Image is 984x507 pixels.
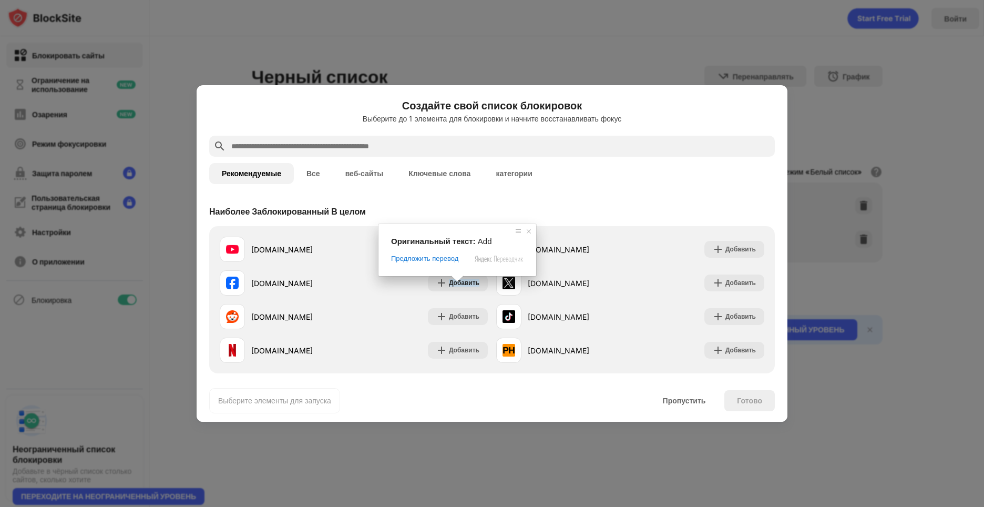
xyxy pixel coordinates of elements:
[391,254,458,263] span: Предложить перевод
[226,277,239,289] img: favicons
[725,312,756,320] ya-tr-span: Добавить
[449,312,479,320] ya-tr-span: Добавить
[251,245,313,254] ya-tr-span: [DOMAIN_NAME]
[294,163,333,184] button: Все
[737,396,762,405] ya-tr-span: Готово
[226,310,239,323] img: favicons
[306,169,320,178] ya-tr-span: Все
[449,346,479,354] ya-tr-span: Добавить
[528,245,589,254] ya-tr-span: [DOMAIN_NAME]
[396,163,483,184] button: Ключевые слова
[209,163,294,184] button: Рекомендуемые
[251,346,313,355] ya-tr-span: [DOMAIN_NAME]
[528,346,589,355] ya-tr-span: [DOMAIN_NAME]
[478,237,492,246] span: Add
[528,312,589,321] ya-tr-span: [DOMAIN_NAME]
[213,140,226,153] img: search.svg
[226,344,239,357] img: favicons
[345,169,384,178] ya-tr-span: веб-сайты
[503,310,515,323] img: favicons
[218,396,331,405] ya-tr-span: Выберите элементы для запуска
[251,279,313,288] ya-tr-span: [DOMAIN_NAME]
[528,279,589,288] ya-tr-span: [DOMAIN_NAME]
[333,163,396,184] button: веб-сайты
[391,237,476,246] span: Оригинальный текст:
[251,312,313,321] ya-tr-span: [DOMAIN_NAME]
[725,279,756,287] ya-tr-span: Добавить
[449,279,479,287] ya-tr-span: Добавить
[725,245,756,253] ya-tr-span: Добавить
[483,163,545,184] button: категории
[663,396,706,405] ya-tr-span: Пропустить
[725,346,756,354] ya-tr-span: Добавить
[408,169,470,178] ya-tr-span: Ключевые слова
[503,344,515,357] img: favicons
[402,99,582,112] ya-tr-span: Создайте свой список блокировок
[363,114,622,123] ya-tr-span: Выберите до 1 элемента для блокировки и начните восстанавливать фокус
[209,206,366,217] ya-tr-span: Наиболее Заблокированный В целом
[503,277,515,289] img: favicons
[222,169,281,178] ya-tr-span: Рекомендуемые
[226,243,239,256] img: favicons
[496,169,532,178] ya-tr-span: категории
